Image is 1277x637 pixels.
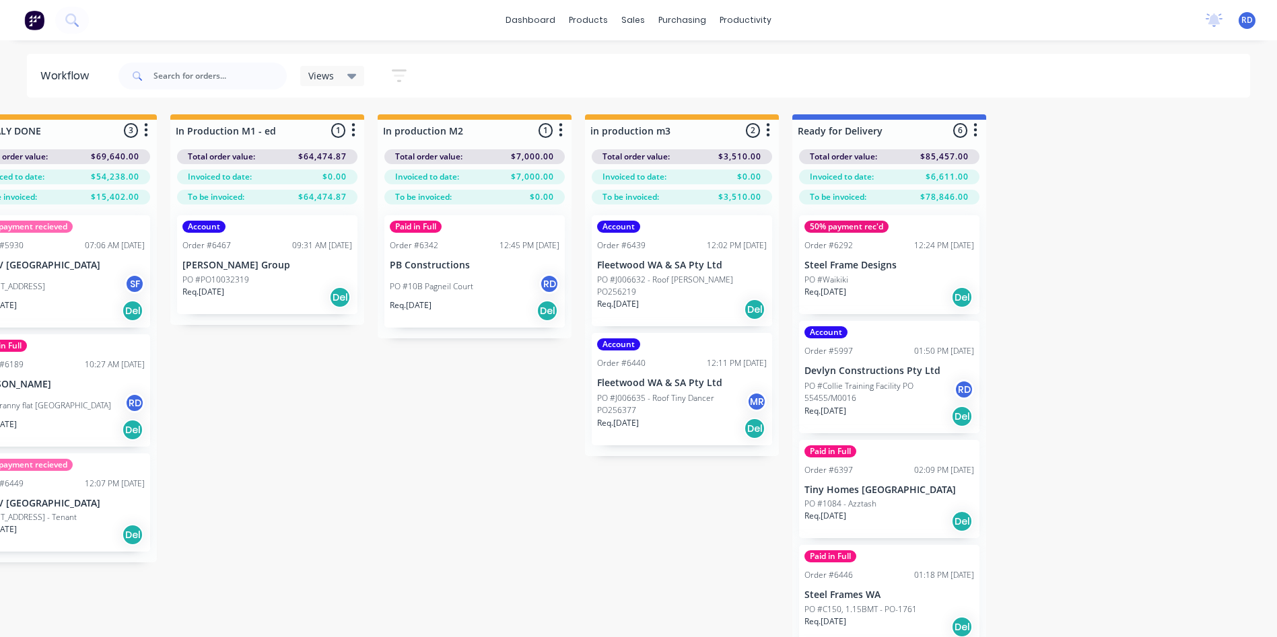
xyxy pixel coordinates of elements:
p: PO #Collie Training Facility PO 55455/M0016 [804,380,954,404]
p: Tiny Homes [GEOGRAPHIC_DATA] [804,484,974,496]
span: To be invoiced: [395,191,452,203]
span: $15,402.00 [91,191,139,203]
p: Req. [DATE] [597,298,639,310]
div: Del [951,511,973,532]
p: Req. [DATE] [804,510,846,522]
div: Order #6446 [804,569,853,581]
p: Devlyn Constructions Pty Ltd [804,365,974,377]
div: 01:50 PM [DATE] [914,345,974,357]
span: Views [308,69,334,83]
div: Account [182,221,226,233]
span: $6,611.00 [926,171,969,183]
div: AccountOrder #643912:02 PM [DATE]Fleetwood WA & SA Pty LtdPO #J006632 - Roof [PERSON_NAME] PO2562... [592,215,772,326]
div: Account [597,338,640,350]
div: RD [539,274,559,294]
div: 07:06 AM [DATE] [85,239,145,252]
a: dashboard [499,10,562,30]
span: $3,510.00 [718,191,761,203]
div: 12:11 PM [DATE] [707,357,767,369]
span: Invoiced to date: [395,171,459,183]
span: Invoiced to date: [188,171,252,183]
span: $0.00 [530,191,554,203]
div: 12:02 PM [DATE] [707,239,767,252]
div: AccountOrder #599701:50 PM [DATE]Devlyn Constructions Pty LtdPO #Collie Training Facility PO 5545... [799,321,979,433]
div: AccountOrder #646709:31 AM [DATE][PERSON_NAME] GroupPO #PO10032319Req.[DATE]Del [177,215,357,314]
span: To be invoiced: [188,191,244,203]
span: Invoiced to date: [810,171,874,183]
span: Total order value: [188,151,255,163]
div: 12:24 PM [DATE] [914,239,974,252]
p: PO #J006632 - Roof [PERSON_NAME] PO256219 [597,274,767,298]
span: $0.00 [322,171,347,183]
div: Paid in Full [390,221,442,233]
div: Paid in FullOrder #634212:45 PM [DATE]PB ConstructionsPO #10B Pagneil CourtRDReq.[DATE]Del [384,215,565,328]
div: Del [744,418,765,439]
div: AccountOrder #644012:11 PM [DATE]Fleetwood WA & SA Pty LtdPO #J006635 - Roof Tiny Dancer PO256377... [592,333,772,445]
div: Del [951,287,973,308]
div: Paid in FullOrder #639702:09 PM [DATE]Tiny Homes [GEOGRAPHIC_DATA]PO #1084 - AzztashReq.[DATE]Del [799,440,979,539]
span: $3,510.00 [718,151,761,163]
span: Total order value: [810,151,877,163]
div: sales [615,10,652,30]
div: Order #6467 [182,239,231,252]
div: RD [125,393,145,413]
p: Req. [DATE] [597,417,639,429]
div: 12:07 PM [DATE] [85,478,145,490]
div: 09:31 AM [DATE] [292,239,352,252]
div: 50% payment rec'd [804,221,889,233]
p: Steel Frames WA [804,589,974,601]
span: $7,000.00 [511,171,554,183]
p: Req. [DATE] [804,615,846,628]
div: Del [122,524,143,546]
p: PO #1084 - Azztash [804,498,876,510]
div: 01:18 PM [DATE] [914,569,974,581]
span: To be invoiced: [602,191,659,203]
p: PO #10B Pagneil Court [390,280,473,293]
div: Del [122,300,143,322]
p: Fleetwood WA & SA Pty Ltd [597,260,767,271]
p: Req. [DATE] [804,286,846,298]
span: $0.00 [737,171,761,183]
div: 02:09 PM [DATE] [914,464,974,476]
div: Order #6440 [597,357,646,369]
span: $64,474.87 [298,191,347,203]
p: PO #C150, 1.15BMT - PO-1761 [804,603,917,615]
div: Account [804,326,848,338]
span: $54,238.00 [91,171,139,183]
span: Total order value: [395,151,462,163]
div: MR [747,391,767,412]
span: Total order value: [602,151,670,163]
div: Del [951,406,973,427]
span: To be invoiced: [810,191,866,203]
div: products [562,10,615,30]
p: PO #J006635 - Roof Tiny Dancer PO256377 [597,392,747,416]
div: purchasing [652,10,713,30]
p: Req. [DATE] [804,405,846,417]
span: $7,000.00 [511,151,554,163]
div: Paid in Full [804,445,856,457]
div: Del [744,299,765,320]
div: Order #6292 [804,239,853,252]
div: Order #5997 [804,345,853,357]
div: 12:45 PM [DATE] [499,239,559,252]
div: Paid in Full [804,550,856,562]
div: productivity [713,10,778,30]
span: $78,846.00 [920,191,969,203]
div: RD [954,379,974,400]
span: $69,640.00 [91,151,139,163]
div: 10:27 AM [DATE] [85,359,145,371]
span: $85,457.00 [920,151,969,163]
p: PB Constructions [390,260,559,271]
input: Search for orders... [153,63,287,89]
p: Fleetwood WA & SA Pty Ltd [597,377,767,389]
div: Order #6439 [597,239,646,252]
p: PO #Waikiki [804,274,848,286]
p: PO #PO10032319 [182,274,249,286]
div: Del [122,419,143,441]
div: Del [537,300,558,322]
p: [PERSON_NAME] Group [182,260,352,271]
p: Req. [DATE] [390,299,432,311]
div: SF [125,274,145,294]
img: Factory [24,10,44,30]
div: Del [329,287,351,308]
